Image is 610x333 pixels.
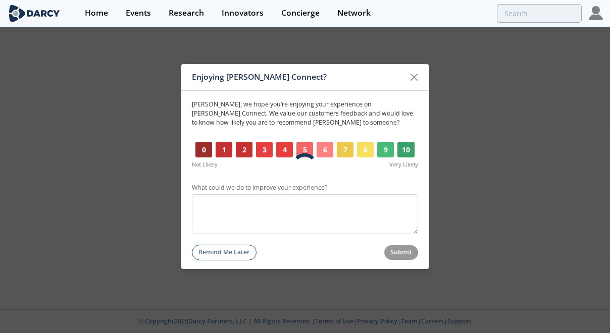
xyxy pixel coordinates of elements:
button: 7 [337,142,353,158]
button: 4 [276,142,293,158]
span: Very Likely [389,161,418,169]
p: [PERSON_NAME] , we hope you’re enjoying your experience on [PERSON_NAME] Connect. We value our cu... [192,99,418,127]
div: Innovators [222,9,264,17]
button: 6 [317,142,333,158]
input: Advanced Search [497,4,582,23]
button: 9 [377,142,394,158]
img: Profile [589,6,603,20]
label: What could we do to improve your experience? [192,183,418,192]
div: Enjoying [PERSON_NAME] Connect? [192,68,404,87]
div: Concierge [281,9,320,17]
div: Research [169,9,204,17]
button: 3 [256,142,273,158]
span: Not Likely [192,161,218,169]
button: 1 [216,142,232,158]
button: 2 [236,142,252,158]
button: 5 [296,142,313,158]
button: 8 [357,142,374,158]
button: 0 [195,142,212,158]
div: Home [85,9,108,17]
img: logo-wide.svg [7,5,62,22]
button: 10 [397,142,415,158]
button: Submit [384,245,419,260]
div: Events [126,9,151,17]
button: Remind Me Later [192,245,257,260]
div: Network [337,9,371,17]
